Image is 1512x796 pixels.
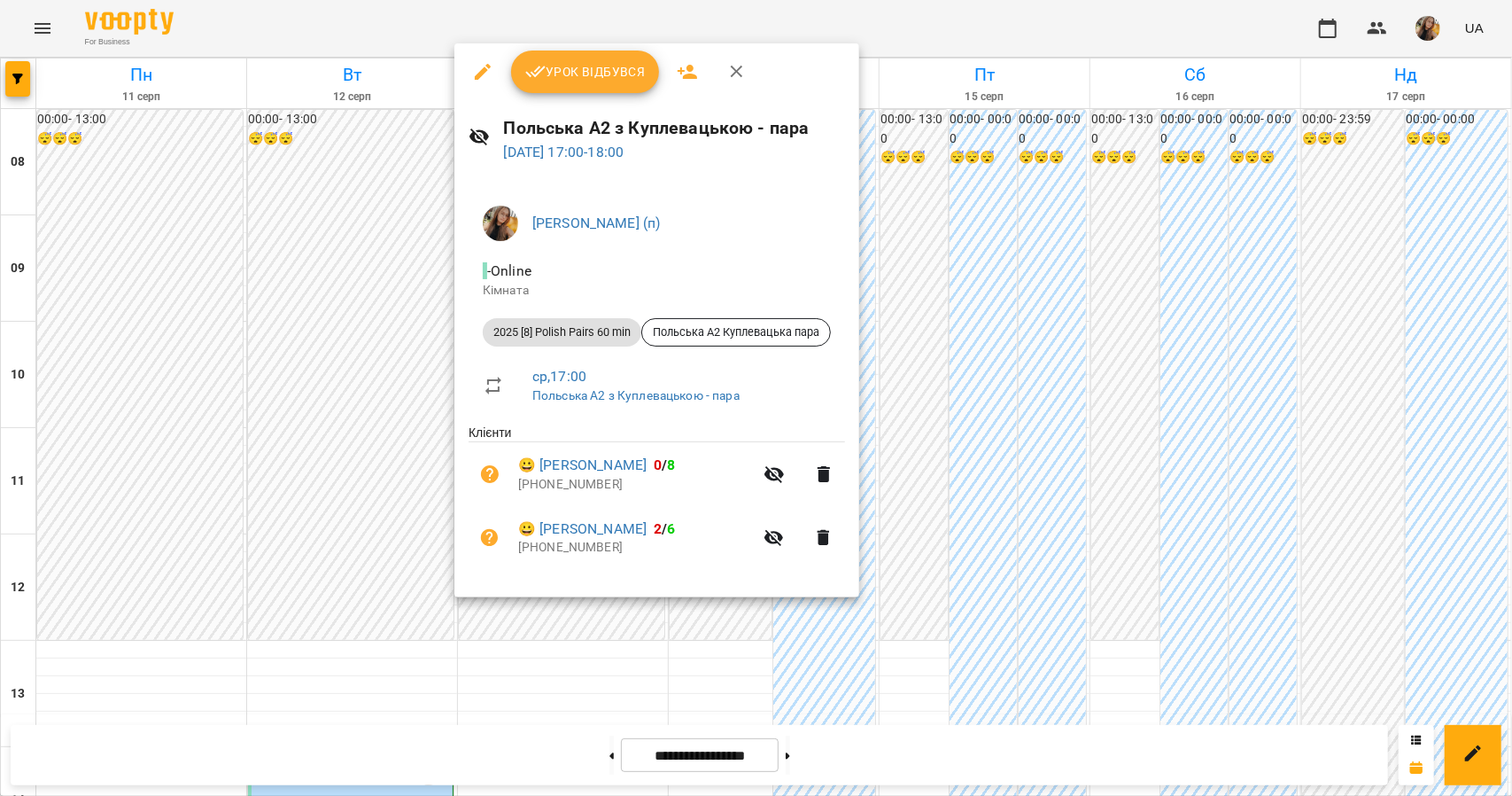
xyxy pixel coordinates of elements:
[668,520,676,537] span: 6
[525,61,646,82] span: Урок відбувся
[518,519,647,540] a: 😀 [PERSON_NAME]
[532,388,740,402] a: Польська А2 з Куплевацькою - пара
[654,457,675,473] b: /
[668,457,676,473] span: 8
[518,476,753,494] p: [PHONE_NUMBER]
[469,424,845,575] ul: Клієнти
[483,206,518,241] img: 2d1d2c17ffccc5d6363169c503fcce50.jpg
[483,282,831,300] p: Кімната
[641,318,831,347] div: Польська А2 Куплевацька пара
[511,51,660,93] button: Урок відбувся
[654,520,675,537] b: /
[469,453,511,496] button: Візит ще не сплачено. Додати оплату?
[532,215,661,231] a: [PERSON_NAME] (п)
[654,520,662,537] span: 2
[532,368,586,385] a: ср , 17:00
[483,262,535,279] span: - Online
[504,114,845,142] h6: Польська А2 з Куплевацькою - пара
[518,539,753,557] p: [PHONE_NUMBER]
[483,324,641,340] span: 2025 [8] Polish Pairs 60 min
[504,144,624,160] a: [DATE] 17:00-18:00
[654,457,662,473] span: 0
[642,324,830,340] span: Польська А2 Куплевацька пара
[469,517,511,559] button: Візит ще не сплачено. Додати оплату?
[518,455,647,476] a: 😀 [PERSON_NAME]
